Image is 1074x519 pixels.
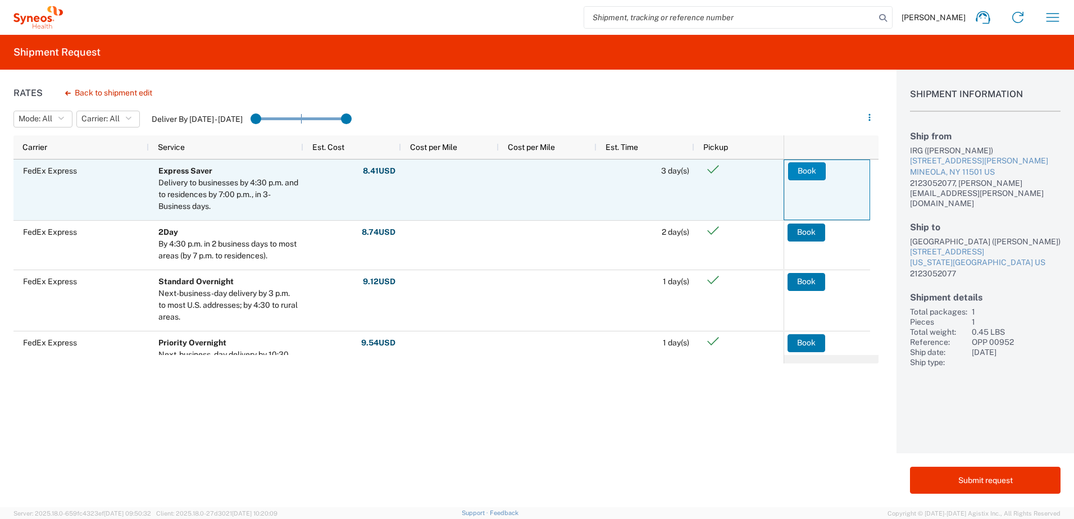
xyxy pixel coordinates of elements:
button: 9.12USD [362,273,396,291]
span: Pickup [703,143,728,152]
h2: Shipment Request [13,45,101,59]
div: 1 [972,317,1061,327]
h2: Ship from [910,131,1061,142]
span: Cost per Mile [410,143,457,152]
h2: Ship to [910,222,1061,233]
button: Back to shipment edit [56,83,161,103]
button: 8.41USD [362,162,396,180]
span: [DATE] 09:50:32 [104,510,151,517]
h1: Rates [13,88,43,98]
span: [DATE] 10:20:09 [232,510,277,517]
div: Total packages: [910,307,967,317]
b: Standard Overnight [158,277,234,286]
button: 8.74USD [361,224,396,242]
span: Est. Cost [312,143,344,152]
strong: 9.54 USD [361,338,395,348]
span: FedEx Express [23,166,77,175]
a: [STREET_ADDRESS][US_STATE][GEOGRAPHIC_DATA] US [910,247,1061,268]
span: Service [158,143,185,152]
button: Carrier: All [76,111,140,128]
div: [DATE] [972,347,1061,357]
b: Priority Overnight [158,338,226,347]
span: 2 day(s) [662,227,689,236]
div: [STREET_ADDRESS][PERSON_NAME] [910,156,1061,167]
div: Reference: [910,337,967,347]
div: [GEOGRAPHIC_DATA] ([PERSON_NAME]) [910,236,1061,247]
button: Book [788,162,826,180]
div: 0.45 LBS [972,327,1061,337]
span: Client: 2025.18.0-27d3021 [156,510,277,517]
span: Cost per Mile [508,143,555,152]
a: Support [462,509,490,516]
div: [US_STATE][GEOGRAPHIC_DATA] US [910,257,1061,268]
div: IRG ([PERSON_NAME]) [910,145,1061,156]
button: Book [788,334,825,352]
div: By 4:30 p.m. in 2 business days to most areas (by 7 p.m. to residences). [158,238,298,262]
strong: 8.74 USD [362,227,395,238]
button: Book [788,224,825,242]
span: Est. Time [606,143,638,152]
div: 1 [972,307,1061,317]
div: Delivery to businesses by 4:30 p.m. and to residences by 7:00 p.m., in 3-Business days. [158,177,298,212]
div: Pieces [910,317,967,327]
span: FedEx Express [23,227,77,236]
div: Ship type: [910,357,967,367]
span: 1 day(s) [663,277,689,286]
h2: Shipment details [910,292,1061,303]
label: Deliver By [DATE] - [DATE] [152,114,243,124]
div: 2123052077, [PERSON_NAME][EMAIL_ADDRESS][PERSON_NAME][DOMAIN_NAME] [910,178,1061,208]
b: 2Day [158,227,178,236]
span: Carrier: All [81,113,120,124]
div: Ship date: [910,347,967,357]
span: FedEx Express [23,277,77,286]
span: 3 day(s) [661,166,689,175]
button: 9.54USD [361,334,396,352]
strong: 8.41 USD [363,166,395,176]
strong: 9.12 USD [363,276,395,287]
button: Book [788,273,825,291]
div: Next-business-day delivery by 10:30 a.m. to most U.S. addresses; by noon, 4:30 p.m. or 5 p.m. in ... [158,349,298,396]
div: Next-business-day delivery by 3 p.m. to most U.S. addresses; by 4:30 to rural areas. [158,288,298,323]
input: Shipment, tracking or reference number [584,7,875,28]
a: [STREET_ADDRESS][PERSON_NAME]MINEOLA, NY 11501 US [910,156,1061,177]
div: 2123052077 [910,268,1061,279]
span: [PERSON_NAME] [902,12,966,22]
span: 1 day(s) [663,338,689,347]
div: MINEOLA, NY 11501 US [910,167,1061,178]
div: Total weight: [910,327,967,337]
div: OPP 00952 [972,337,1061,347]
button: Submit request [910,467,1061,494]
b: Express Saver [158,166,212,175]
span: Carrier [22,143,47,152]
h1: Shipment Information [910,89,1061,112]
a: Feedback [490,509,518,516]
button: Mode: All [13,111,72,128]
span: Mode: All [19,113,52,124]
span: Server: 2025.18.0-659fc4323ef [13,510,151,517]
div: [STREET_ADDRESS] [910,247,1061,258]
span: FedEx Express [23,338,77,347]
span: Copyright © [DATE]-[DATE] Agistix Inc., All Rights Reserved [888,508,1061,518]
